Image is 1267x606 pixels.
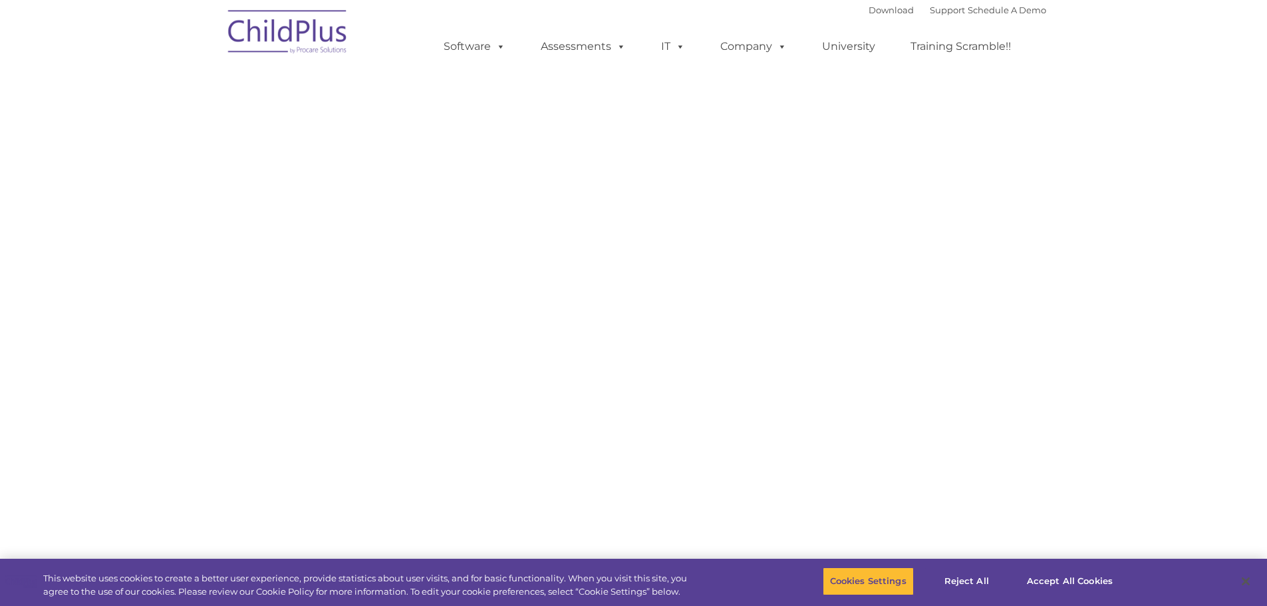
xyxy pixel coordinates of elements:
a: Software [430,33,519,60]
div: This website uses cookies to create a better user experience, provide statistics about user visit... [43,572,697,598]
a: Schedule A Demo [968,5,1046,15]
button: Close [1231,567,1260,596]
button: Cookies Settings [823,567,914,595]
a: Assessments [527,33,639,60]
a: IT [648,33,698,60]
a: Download [869,5,914,15]
a: Support [930,5,965,15]
font: | [869,5,1046,15]
button: Reject All [925,567,1008,595]
a: University [809,33,889,60]
img: ChildPlus by Procare Solutions [221,1,354,67]
button: Accept All Cookies [1020,567,1120,595]
a: Training Scramble!! [897,33,1024,60]
a: Company [707,33,800,60]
